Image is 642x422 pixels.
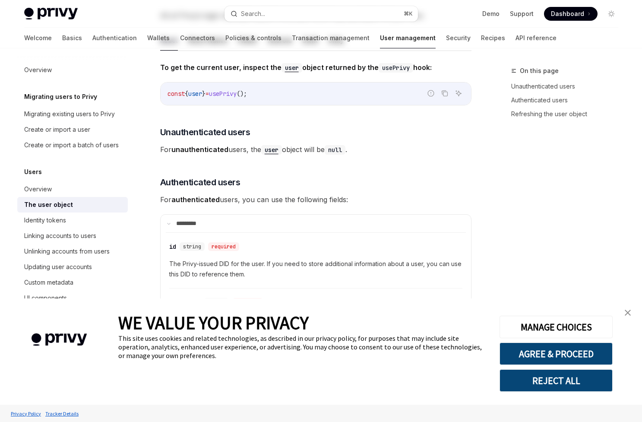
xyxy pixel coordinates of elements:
span: = [206,90,209,98]
a: User management [380,28,436,48]
div: Migrating existing users to Privy [24,109,115,119]
a: Security [446,28,471,48]
a: Linking accounts to users [17,228,128,244]
div: required [208,242,239,251]
a: Custom metadata [17,275,128,290]
a: Create or import a batch of users [17,137,128,153]
a: Identity tokens [17,213,128,228]
a: UI components [17,290,128,306]
button: MANAGE CHOICES [500,316,613,338]
a: API reference [515,28,557,48]
span: user [188,90,202,98]
div: Overview [24,184,52,194]
code: null [325,145,345,155]
a: user [261,145,282,154]
button: AGREE & PROCEED [500,343,613,365]
a: Refreshing the user object [511,107,625,121]
span: Authenticated users [160,176,240,188]
a: Tracker Details [43,406,81,421]
a: Authenticated users [511,93,625,107]
a: Unauthenticated users [511,79,625,93]
button: Report incorrect code [425,88,436,99]
h5: Migrating users to Privy [24,92,97,102]
span: const [168,90,185,98]
a: Migrating existing users to Privy [17,106,128,122]
a: Updating user accounts [17,259,128,275]
a: Unlinking accounts from users [17,244,128,259]
a: close banner [619,304,636,321]
div: UI components [24,293,67,303]
div: Create or import a user [24,124,90,135]
strong: authenticated [171,195,220,204]
div: Updating user accounts [24,262,92,272]
span: Dashboard [551,10,584,18]
span: The Privy-issued DID for the user. If you need to store additional information about a user, you ... [169,259,462,279]
a: Privacy Policy [9,406,43,421]
span: For users, you can use the following fields: [160,194,471,206]
span: } [202,90,206,98]
span: Unauthenticated users [160,126,250,138]
span: usePrivy [209,90,237,98]
span: (); [237,90,247,98]
a: Dashboard [544,7,598,21]
span: { [185,90,188,98]
code: user [261,145,282,155]
img: company logo [13,321,105,359]
span: ⌘ K [404,10,413,17]
div: createdAt [169,298,200,307]
div: The user object [24,200,73,210]
span: On this page [520,66,559,76]
a: Authentication [92,28,137,48]
a: Policies & controls [225,28,281,48]
button: Ask AI [453,88,464,99]
img: light logo [24,8,78,20]
a: Basics [62,28,82,48]
div: This site uses cookies and related technologies, as described in our privacy policy, for purposes... [118,334,487,360]
h5: Users [24,167,42,177]
strong: unauthenticated [171,145,228,154]
a: Overview [17,62,128,78]
div: Search... [241,9,265,19]
a: Connectors [180,28,215,48]
a: Demo [482,10,500,18]
button: Toggle dark mode [604,7,618,21]
a: Create or import a user [17,122,128,137]
a: Welcome [24,28,52,48]
span: WE VALUE YOUR PRIVACY [118,311,309,334]
a: The user object [17,197,128,213]
div: Create or import a batch of users [24,140,119,150]
div: Unlinking accounts from users [24,246,110,257]
img: close banner [625,310,631,316]
div: id [169,242,176,251]
div: Overview [24,65,52,75]
div: required [232,298,263,307]
a: Recipes [481,28,505,48]
span: string [183,243,201,250]
a: Support [510,10,534,18]
div: Identity tokens [24,215,66,225]
button: Search...⌘K [225,6,418,22]
div: Linking accounts to users [24,231,96,241]
a: Overview [17,181,128,197]
a: Wallets [147,28,170,48]
strong: To get the current user, inspect the object returned by the hook: [160,63,432,72]
code: usePrivy [379,63,413,73]
code: user [281,63,302,73]
div: Custom metadata [24,277,73,288]
button: Copy the contents from the code block [439,88,450,99]
span: For users, the object will be . [160,143,471,155]
button: REJECT ALL [500,369,613,392]
a: Transaction management [292,28,370,48]
a: user [281,63,302,72]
